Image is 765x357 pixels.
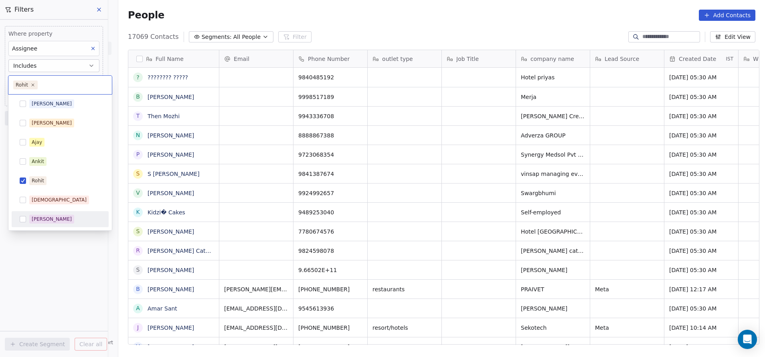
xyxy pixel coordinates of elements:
div: [DEMOGRAPHIC_DATA] [32,196,87,204]
div: Ankit [32,158,44,165]
div: Rohit [32,177,44,184]
div: Rohit [16,81,28,89]
div: Ajay [32,139,42,146]
div: [PERSON_NAME] [32,216,72,223]
div: [PERSON_NAME] [32,100,72,107]
div: [PERSON_NAME] [32,119,72,127]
